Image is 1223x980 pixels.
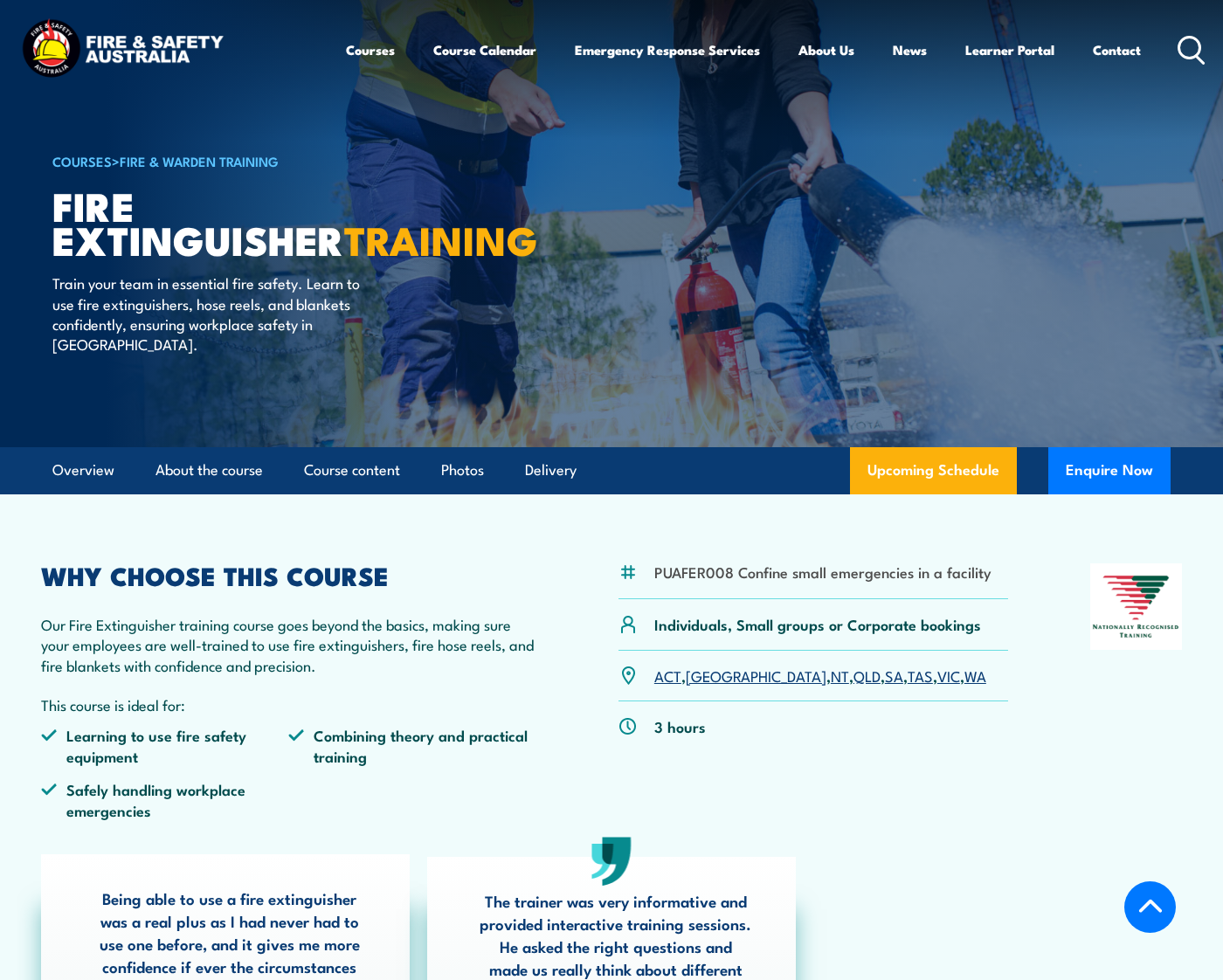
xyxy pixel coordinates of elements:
a: News [893,29,927,71]
li: Learning to use fire safety equipment [41,725,288,766]
a: Photos [441,447,484,493]
a: [GEOGRAPHIC_DATA] [686,665,826,686]
h1: Fire Extinguisher [52,188,484,256]
a: ACT [654,665,681,686]
a: Course Calendar [433,29,536,71]
a: Course content [304,447,400,493]
li: Combining theory and practical training [288,725,535,766]
img: Nationally Recognised Training logo. [1090,563,1182,650]
a: Fire & Warden Training [120,151,279,170]
p: This course is ideal for: [41,694,535,714]
a: Contact [1093,29,1141,71]
h2: WHY CHOOSE THIS COURSE [41,563,535,586]
p: Our Fire Extinguisher training course goes beyond the basics, making sure your employees are well... [41,614,535,675]
a: NT [831,665,849,686]
a: Overview [52,447,114,493]
a: Courses [346,29,395,71]
a: WA [964,665,986,686]
a: QLD [853,665,881,686]
a: Learner Portal [965,29,1054,71]
p: , , , , , , , [654,666,986,686]
a: TAS [908,665,933,686]
li: PUAFER008 Confine small emergencies in a facility [654,562,992,582]
p: Individuals, Small groups or Corporate bookings [654,614,981,634]
h6: > [52,150,484,171]
p: 3 hours [654,716,706,736]
strong: TRAINING [344,209,538,269]
button: Enquire Now [1048,447,1171,494]
a: Upcoming Schedule [850,447,1017,494]
a: COURSES [52,151,112,170]
a: Emergency Response Services [575,29,760,71]
a: VIC [937,665,960,686]
a: About Us [798,29,854,71]
a: About the course [155,447,263,493]
a: SA [885,665,903,686]
p: Train your team in essential fire safety. Learn to use fire extinguishers, hose reels, and blanke... [52,273,371,355]
a: Delivery [525,447,577,493]
li: Safely handling workplace emergencies [41,779,288,820]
